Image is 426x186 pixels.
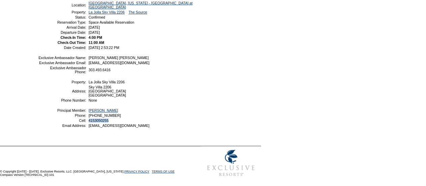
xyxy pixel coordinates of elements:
span: [DATE] 2:53:22 PM [89,46,119,50]
span: [EMAIL_ADDRESS][DOMAIN_NAME] [89,124,150,128]
td: Exclusive Ambassador Email: [38,61,86,65]
span: [DATE] [89,30,100,34]
strong: Check-Out Time: [58,41,86,45]
a: [GEOGRAPHIC_DATA], [US_STATE] - [GEOGRAPHIC_DATA] at [GEOGRAPHIC_DATA] [89,1,193,9]
td: Address: [38,85,86,97]
td: Phone: [38,113,86,117]
td: Reservation Type: [38,20,86,24]
span: La Jolla Sky Villa 2206 [89,80,125,84]
td: Departure Date: [38,30,86,34]
span: 11:00 AM [89,41,104,45]
td: Arrival Date: [38,25,86,29]
td: Exclusive Ambassador Name: [38,56,86,60]
a: TERMS OF USE [152,170,175,173]
td: Email Address: [38,124,86,128]
a: The Source [129,10,147,14]
span: [PHONE_NUMBER] [89,113,121,117]
span: Sky Villa 2206 [GEOGRAPHIC_DATA] [GEOGRAPHIC_DATA] [89,85,126,97]
span: [PERSON_NAME] [PERSON_NAME] [89,56,149,60]
td: Property: [38,80,86,84]
strong: Check-In Time: [61,35,86,39]
td: Cell: [38,118,86,123]
td: Property: [38,10,86,14]
a: PRIVACY POLICY [124,170,149,173]
span: None [89,98,97,102]
td: Date Created: [38,46,86,50]
span: 4:00 PM [89,35,102,39]
td: Phone Number: [38,98,86,102]
span: [EMAIL_ADDRESS][DOMAIN_NAME] [89,61,150,65]
span: Space Available Reservation [89,20,134,24]
a: La Jolla Sky Villa 2206 [89,10,125,14]
span: Confirmed [89,15,105,19]
td: Exclusive Ambassador Phone: [38,66,86,74]
img: Exclusive Resorts [201,146,261,180]
td: Location: [38,1,86,9]
td: Status: [38,15,86,19]
span: 303.493.6416 [89,68,110,72]
td: Principal Member: [38,108,86,112]
span: [DATE] [89,25,100,29]
a: [PERSON_NAME] [89,108,118,112]
span: 4153050255 [89,118,108,123]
